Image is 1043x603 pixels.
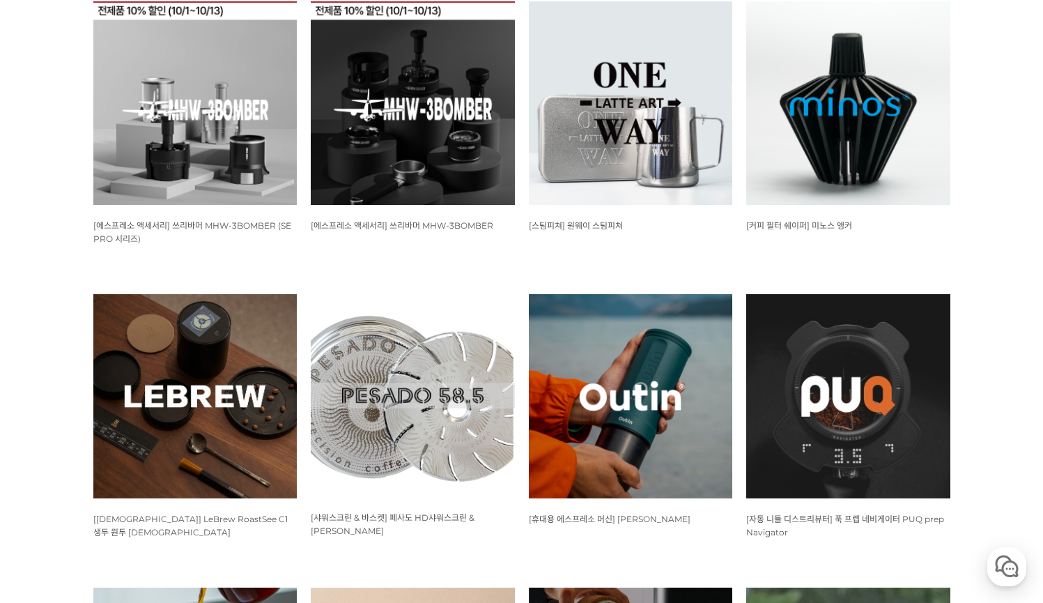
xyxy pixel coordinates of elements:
[529,220,623,231] a: [스팀피쳐] 원웨이 스팀피쳐
[746,220,852,231] span: [커피 필터 쉐이퍼] 미노스 앵커
[93,220,291,244] span: [에스프레소 액세서리] 쓰리바머 MHW-3BOMBER (SE PRO 시리즈)
[529,1,733,206] img: 원웨이 스팀피쳐
[180,442,268,477] a: 설정
[746,294,950,498] img: 푹 프레스 PUQ PRESS
[311,512,474,536] span: [샤워스크린 & 바스켓] 페사도 HD샤워스크린 & [PERSON_NAME]
[311,220,493,231] a: [에스프레소 액세서리] 쓰리바머 MHW-3BOMBER
[4,442,92,477] a: 홈
[529,220,623,231] span: [스팀피쳐] 원웨이 스팀피쳐
[529,294,733,498] img: 아우틴 나노 휴대용 에스프레소 머신
[215,463,232,474] span: 설정
[311,220,493,231] span: [에스프레소 액세서리] 쓰리바머 MHW-3BOMBER
[44,463,52,474] span: 홈
[746,220,852,231] a: [커피 필터 쉐이퍼] 미노스 앵커
[529,513,690,524] a: [휴대용 에스프레소 머신] [PERSON_NAME]
[93,220,291,244] a: [에스프레소 액세서리] 쓰리바머 MHW-3BOMBER (SE PRO 시리즈)
[529,514,690,524] span: [휴대용 에스프레소 머신] [PERSON_NAME]
[92,442,180,477] a: 대화
[311,1,515,206] img: 쓰리바머 MHW-3BOMBER
[93,294,298,498] img: 르브루 LeBrew
[746,1,950,206] img: 미노스 앵커
[746,514,944,537] span: [자동 니들 디스트리뷰터] 푹 프렙 네비게이터 PUQ prep Navigator
[128,464,144,475] span: 대화
[311,294,515,497] img: 페사도 HD샤워스크린, HE바스켓
[311,512,474,536] a: [샤워스크린 & 바스켓] 페사도 HD샤워스크린 & [PERSON_NAME]
[93,513,288,537] a: [[DEMOGRAPHIC_DATA]] LeBrew RoastSee C1 생두 원두 [DEMOGRAPHIC_DATA]
[93,1,298,206] img: 쓰리바머 MHW-3BOMBER SE PRO 시리즈
[746,513,944,537] a: [자동 니들 디스트리뷰터] 푹 프렙 네비게이터 PUQ prep Navigator
[93,514,288,537] span: [[DEMOGRAPHIC_DATA]] LeBrew RoastSee C1 생두 원두 [DEMOGRAPHIC_DATA]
